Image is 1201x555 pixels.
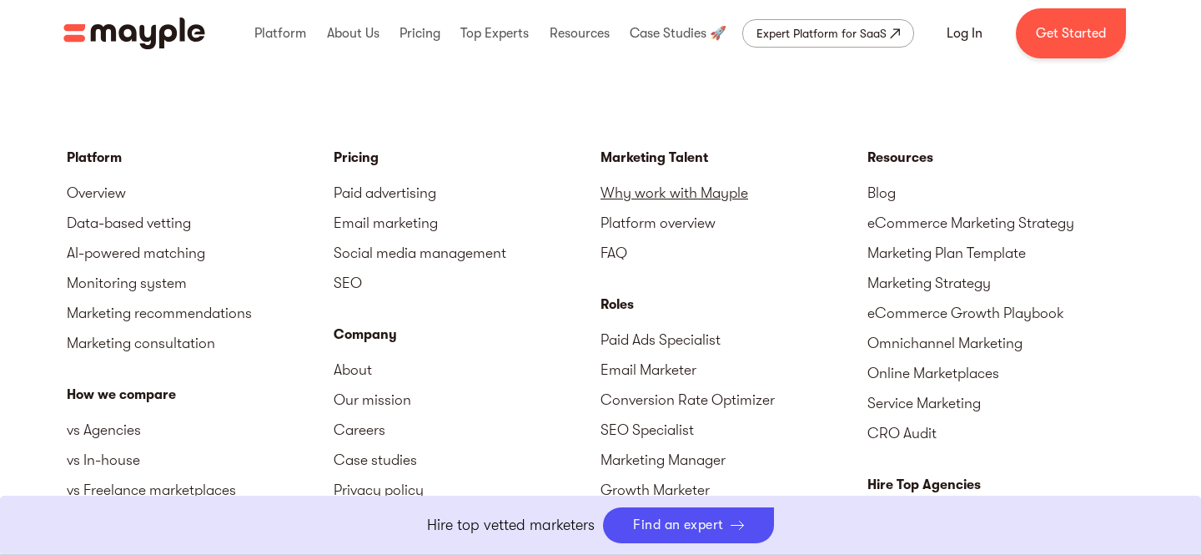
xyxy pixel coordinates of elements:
[67,238,334,268] a: AI-powered matching
[334,385,600,415] a: Our mission
[600,325,867,355] a: Paid Ads Specialist
[600,445,867,475] a: Marketing Manager
[867,208,1134,238] a: eCommerce Marketing Strategy
[67,328,334,358] a: Marketing consultation
[67,298,334,328] a: Marketing recommendations
[395,7,445,60] div: Pricing
[545,7,614,60] div: Resources
[867,388,1134,418] a: Service Marketing
[867,298,1134,328] a: eCommerce Growth Playbook
[901,361,1201,555] iframe: Chat Widget
[334,415,600,445] a: Careers
[334,475,600,505] a: Privacy policy
[867,238,1134,268] a: Marketing Plan Template
[927,13,1003,53] a: Log In
[67,385,334,405] div: How we compare
[334,208,600,238] a: Email marketing
[1016,8,1126,58] a: Get Started
[334,148,600,168] a: Pricing
[600,178,867,208] a: Why work with Mayple
[600,238,867,268] a: FAQ
[334,325,600,345] div: Company
[867,328,1134,358] a: Omnichannel Marketing
[756,23,887,43] div: Expert Platform for SaaS
[67,268,334,298] a: Monitoring system
[600,295,867,315] div: Roles
[867,148,1134,168] div: Resources
[334,268,600,298] a: SEO
[600,385,867,415] a: Conversion Rate Optimizer
[600,148,867,168] div: Marketing Talent
[67,208,334,238] a: Data-based vetting
[867,358,1134,388] a: Online Marketplaces
[600,355,867,385] a: Email Marketer
[67,445,334,475] a: vs In-house
[867,475,1134,495] div: Hire Top Agencies
[334,445,600,475] a: Case studies
[67,475,334,505] a: vs Freelance marketplaces
[67,415,334,445] a: vs Agencies
[334,238,600,268] a: Social media management
[600,208,867,238] a: Platform overview
[334,178,600,208] a: Paid advertising
[867,268,1134,298] a: Marketing Strategy
[323,7,384,60] div: About Us
[67,148,334,168] div: Platform
[600,475,867,505] a: Growth Marketer
[456,7,533,60] div: Top Experts
[867,418,1134,448] a: CRO Audit
[867,178,1134,208] a: Blog
[742,19,914,48] a: Expert Platform for SaaS
[334,355,600,385] a: About
[600,415,867,445] a: SEO Specialist
[250,7,310,60] div: Platform
[63,18,205,49] a: home
[67,178,334,208] a: Overview
[63,18,205,49] img: Mayple logo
